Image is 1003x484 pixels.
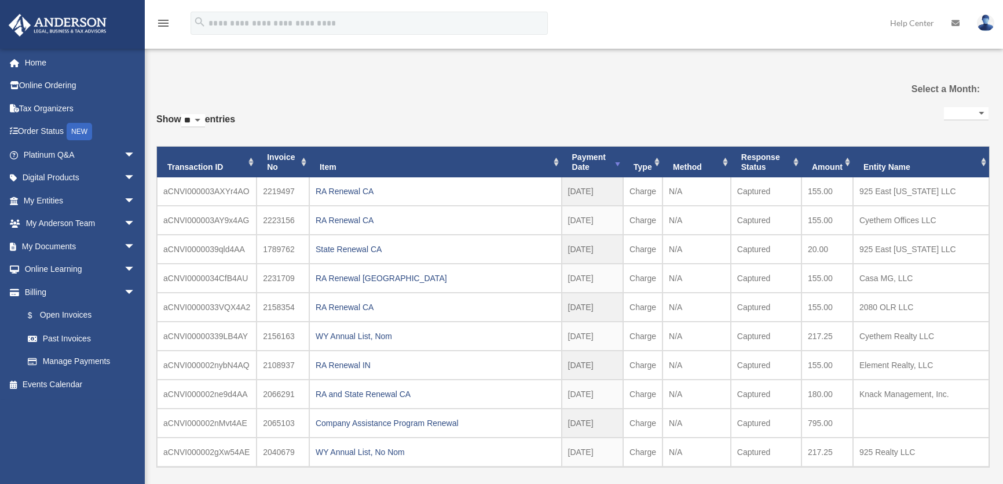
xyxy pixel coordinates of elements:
[623,293,662,322] td: Charge
[623,147,662,178] th: Type: activate to sort column ascending
[801,351,853,380] td: 155.00
[157,206,257,235] td: aCNVI000003AY9x4AG
[623,264,662,293] td: Charge
[801,206,853,235] td: 155.00
[316,386,555,402] div: RA and State Renewal CA
[157,177,257,206] td: aCNVI000003AXYr4AO
[662,322,731,351] td: N/A
[977,14,994,31] img: User Pic
[853,235,989,264] td: 925 East [US_STATE] LLC
[67,123,92,140] div: NEW
[801,380,853,409] td: 180.00
[193,16,206,28] i: search
[801,177,853,206] td: 155.00
[124,281,147,304] span: arrow_drop_down
[316,415,555,431] div: Company Assistance Program Renewal
[5,14,110,37] img: Anderson Advisors Platinum Portal
[801,409,853,438] td: 795.00
[623,409,662,438] td: Charge
[801,293,853,322] td: 155.00
[8,235,153,258] a: My Documentsarrow_drop_down
[562,235,624,264] td: [DATE]
[8,373,153,396] a: Events Calendar
[662,264,731,293] td: N/A
[257,380,309,409] td: 2066291
[853,351,989,380] td: Element Realty, LLC
[562,438,624,467] td: [DATE]
[124,235,147,259] span: arrow_drop_down
[156,16,170,30] i: menu
[562,322,624,351] td: [DATE]
[257,438,309,467] td: 2040679
[8,258,153,281] a: Online Learningarrow_drop_down
[157,147,257,178] th: Transaction ID: activate to sort column ascending
[801,264,853,293] td: 155.00
[731,264,801,293] td: Captured
[731,206,801,235] td: Captured
[16,327,147,350] a: Past Invoices
[316,328,555,344] div: WY Annual List, Nom
[257,235,309,264] td: 1789762
[623,206,662,235] td: Charge
[853,438,989,467] td: 925 Realty LLC
[662,235,731,264] td: N/A
[16,350,153,373] a: Manage Payments
[257,322,309,351] td: 2156163
[34,308,40,323] span: $
[316,183,555,199] div: RA Renewal CA
[731,380,801,409] td: Captured
[562,293,624,322] td: [DATE]
[8,189,153,212] a: My Entitiesarrow_drop_down
[157,264,257,293] td: aCNVI0000034CfB4AU
[562,264,624,293] td: [DATE]
[562,380,624,409] td: [DATE]
[662,147,731,178] th: Method: activate to sort column ascending
[662,206,731,235] td: N/A
[309,147,562,178] th: Item: activate to sort column ascending
[731,147,801,178] th: Response Status: activate to sort column ascending
[257,177,309,206] td: 2219497
[801,322,853,351] td: 217.25
[124,166,147,190] span: arrow_drop_down
[662,380,731,409] td: N/A
[731,409,801,438] td: Captured
[316,270,555,286] div: RA Renewal [GEOGRAPHIC_DATA]
[316,444,555,460] div: WY Annual List, No Nom
[157,351,257,380] td: aCNVI000002nybN4AQ
[731,322,801,351] td: Captured
[8,97,153,120] a: Tax Organizers
[623,322,662,351] td: Charge
[124,143,147,167] span: arrow_drop_down
[316,299,555,315] div: RA Renewal CA
[853,147,989,178] th: Entity Name: activate to sort column ascending
[731,438,801,467] td: Captured
[8,166,153,190] a: Digital Productsarrow_drop_down
[257,351,309,380] td: 2108937
[853,293,989,322] td: 2080 OLR LLC
[157,438,257,467] td: aCNVI000002gXw54AE
[662,177,731,206] td: N/A
[801,438,853,467] td: 217.25
[562,206,624,235] td: [DATE]
[8,212,153,235] a: My Anderson Teamarrow_drop_down
[157,293,257,322] td: aCNVI0000033VQX4A2
[8,281,153,304] a: Billingarrow_drop_down
[16,304,153,327] a: $Open Invoices
[8,51,153,74] a: Home
[316,357,555,373] div: RA Renewal IN
[562,351,624,380] td: [DATE]
[157,380,257,409] td: aCNVI000002ne9d4AA
[257,293,309,322] td: 2158354
[623,438,662,467] td: Charge
[181,114,205,128] select: Showentries
[157,409,257,438] td: aCNVI000002nMvt4AE
[257,206,309,235] td: 2223156
[731,293,801,322] td: Captured
[662,293,731,322] td: N/A
[257,409,309,438] td: 2065103
[853,380,989,409] td: Knack Management, Inc.
[859,81,980,97] label: Select a Month:
[124,212,147,236] span: arrow_drop_down
[853,322,989,351] td: Cyethem Realty LLC
[562,147,624,178] th: Payment Date: activate to sort column ascending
